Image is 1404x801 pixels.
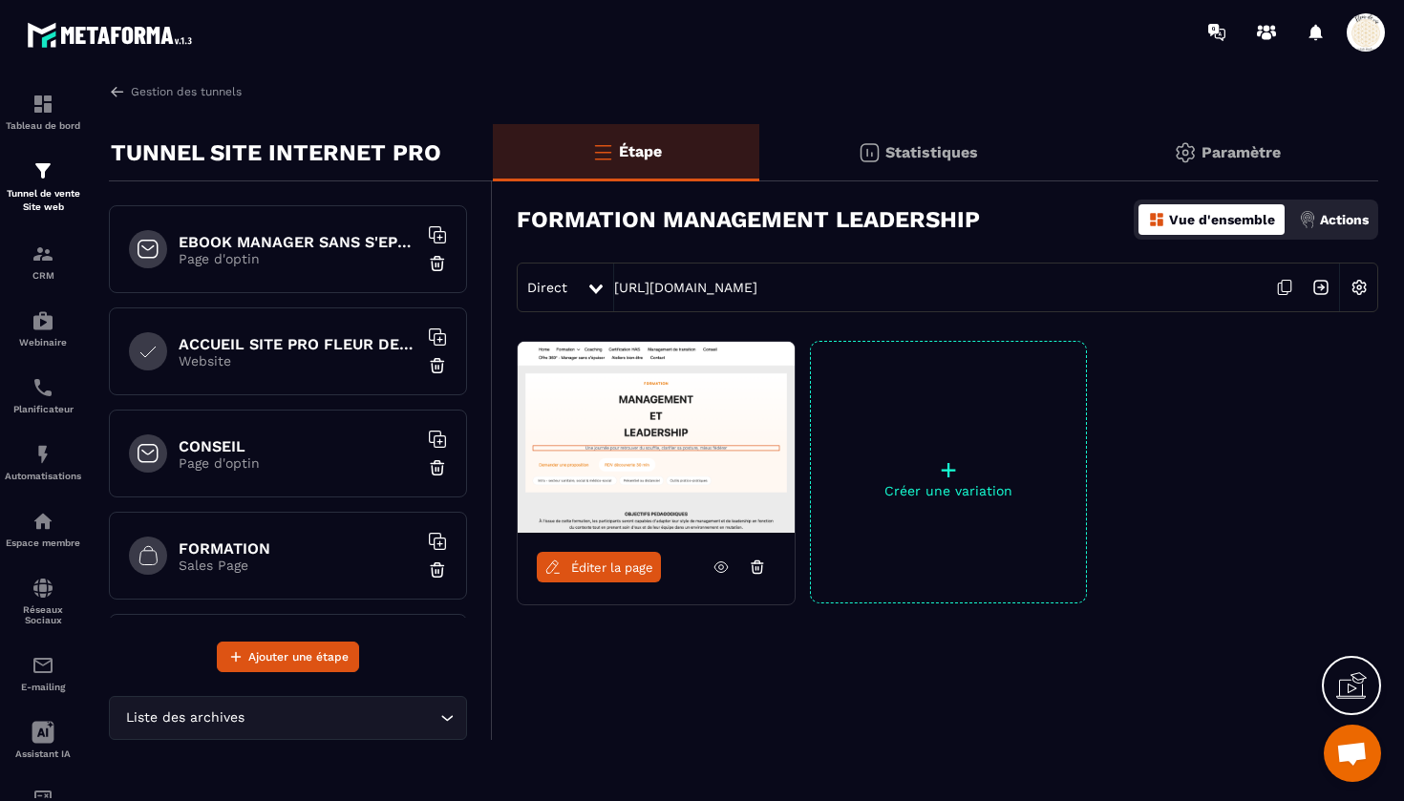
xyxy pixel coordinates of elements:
img: setting-w.858f3a88.svg [1341,269,1377,306]
img: arrow-next.bcc2205e.svg [1303,269,1339,306]
p: Sales Page [179,558,417,573]
img: setting-gr.5f69749f.svg [1174,141,1197,164]
p: Assistant IA [5,748,81,759]
img: email [32,654,54,677]
a: automationsautomationsWebinaire [5,295,81,362]
span: Liste des archives [121,707,248,728]
a: [URL][DOMAIN_NAME] [614,280,757,295]
img: trash [428,254,447,273]
span: Éditer la page [571,560,653,575]
div: Search for option [109,696,467,740]
a: social-networksocial-networkRéseaux Sociaux [5,562,81,640]
p: Webinaire [5,337,81,348]
div: Ouvrir le chat [1324,725,1381,782]
a: schedulerschedulerPlanificateur [5,362,81,429]
img: dashboard-orange.40269519.svg [1148,211,1165,228]
img: automations [32,443,54,466]
p: TUNNEL SITE INTERNET PRO [111,134,441,172]
img: image [518,342,795,533]
p: Actions [1320,212,1369,227]
img: trash [428,560,447,580]
p: Automatisations [5,471,81,481]
p: Tunnel de vente Site web [5,187,81,214]
img: logo [27,17,199,53]
p: Tableau de bord [5,120,81,131]
p: Website [179,353,417,369]
p: E-mailing [5,682,81,692]
a: formationformationCRM [5,228,81,295]
a: formationformationTableau de bord [5,78,81,145]
img: actions.d6e523a2.png [1299,211,1316,228]
p: Statistiques [885,143,978,161]
img: formation [32,93,54,116]
img: bars-o.4a397970.svg [591,140,614,163]
p: Espace membre [5,538,81,548]
p: Paramètre [1202,143,1281,161]
a: Assistant IA [5,706,81,773]
p: Page d'optin [179,455,417,471]
p: Planificateur [5,404,81,414]
img: formation [32,159,54,182]
span: Direct [527,280,567,295]
p: CRM [5,270,81,281]
img: scheduler [32,376,54,399]
a: automationsautomationsAutomatisations [5,429,81,495]
img: automations [32,510,54,533]
a: emailemailE-mailing [5,640,81,706]
p: Page d'optin [179,251,417,266]
span: Ajouter une étape [248,647,349,666]
img: automations [32,309,54,332]
p: Étape [619,142,662,160]
p: + [811,456,1086,483]
input: Search for option [248,707,436,728]
img: stats.20deebd0.svg [858,141,881,164]
h6: CONSEIL [179,437,417,455]
a: automationsautomationsEspace membre [5,495,81,562]
img: formation [32,242,54,265]
button: Ajouter une étape [217,642,359,672]
a: Gestion des tunnels [109,83,242,100]
a: Éditer la page [537,552,661,582]
h6: ACCUEIL SITE PRO FLEUR DE VIE [179,335,417,353]
p: Réseaux Sociaux [5,604,81,625]
img: trash [428,458,447,477]
h6: FORMATION [179,539,417,558]
h3: FORMATION MANAGEMENT LEADERSHIP [517,206,980,233]
img: arrow [109,83,126,100]
img: social-network [32,577,54,600]
p: Créer une variation [811,483,1086,498]
h6: EBOOK MANAGER SANS S'EPUISER OFFERT [179,233,417,251]
a: formationformationTunnel de vente Site web [5,145,81,228]
p: Vue d'ensemble [1169,212,1275,227]
img: trash [428,356,447,375]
